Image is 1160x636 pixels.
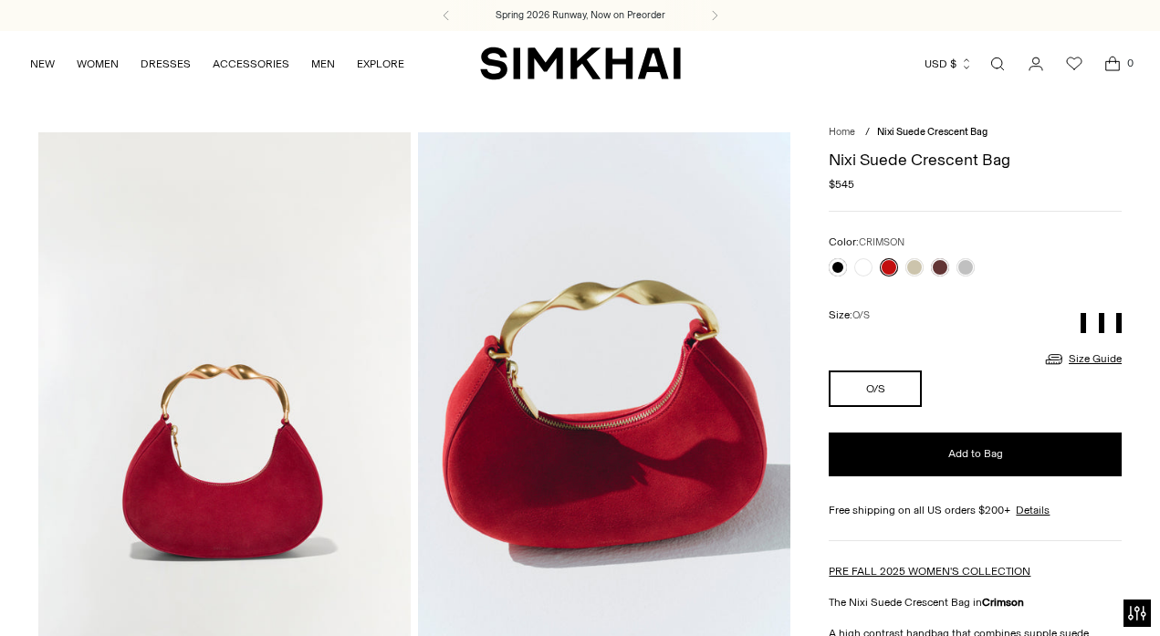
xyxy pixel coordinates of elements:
[829,126,855,138] a: Home
[979,46,1016,82] a: Open search modal
[829,594,1122,610] p: The Nixi Suede Crescent Bag in
[357,44,404,84] a: EXPLORE
[829,234,904,251] label: Color:
[77,44,119,84] a: WOMEN
[925,44,973,84] button: USD $
[141,44,191,84] a: DRESSES
[496,8,665,23] a: Spring 2026 Runway, Now on Preorder
[1056,46,1092,82] a: Wishlist
[311,44,335,84] a: MEN
[1018,46,1054,82] a: Go to the account page
[852,309,870,321] span: O/S
[865,125,870,141] div: /
[1043,348,1122,370] a: Size Guide
[829,370,922,407] button: O/S
[480,46,681,81] a: SIMKHAI
[982,596,1024,609] strong: Crimson
[1094,46,1131,82] a: Open cart modal
[829,151,1122,168] h1: Nixi Suede Crescent Bag
[829,433,1122,476] button: Add to Bag
[1122,55,1138,71] span: 0
[877,126,988,138] span: Nixi Suede Crescent Bag
[829,176,854,193] span: $545
[948,446,1003,462] span: Add to Bag
[30,44,55,84] a: NEW
[829,565,1030,578] a: PRE FALL 2025 WOMEN'S COLLECTION
[1016,502,1050,518] a: Details
[829,125,1122,141] nav: breadcrumbs
[829,307,870,324] label: Size:
[829,502,1122,518] div: Free shipping on all US orders $200+
[859,236,904,248] span: CRIMSON
[213,44,289,84] a: ACCESSORIES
